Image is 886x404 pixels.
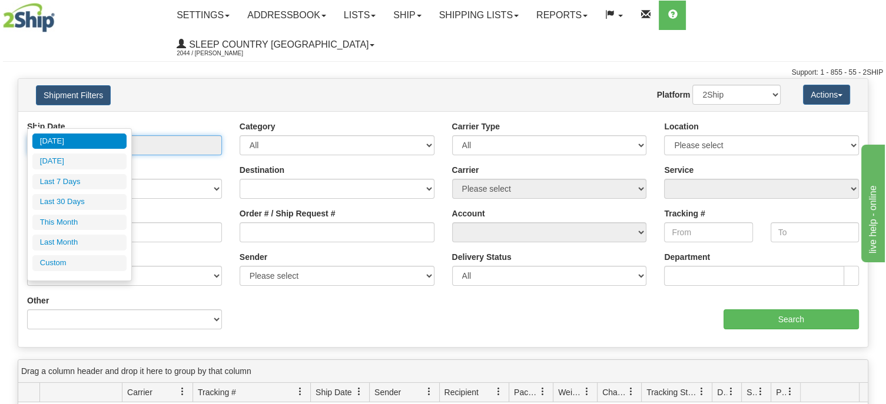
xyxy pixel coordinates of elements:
[430,1,527,30] a: Shipping lists
[27,295,49,306] label: Other
[664,251,710,263] label: Department
[32,255,127,271] li: Custom
[527,1,596,30] a: Reports
[664,222,752,242] input: From
[489,382,509,402] a: Recipient filter column settings
[374,386,401,398] span: Sender
[780,382,800,402] a: Pickup Status filter column settings
[32,153,127,169] li: [DATE]
[771,222,859,242] input: To
[452,251,512,263] label: Delivery Status
[32,174,127,190] li: Last 7 Days
[384,1,430,30] a: Ship
[349,382,369,402] a: Ship Date filter column settings
[127,386,152,398] span: Carrier
[692,382,712,402] a: Tracking Status filter column settings
[238,1,335,30] a: Addressbook
[721,382,741,402] a: Delivery Status filter column settings
[577,382,597,402] a: Weight filter column settings
[36,85,111,105] button: Shipment Filters
[168,30,383,59] a: Sleep Country [GEOGRAPHIC_DATA] 2044 / [PERSON_NAME]
[419,382,439,402] a: Sender filter column settings
[452,208,485,219] label: Account
[32,194,127,210] li: Last 30 Days
[3,3,55,32] img: logo2044.jpg
[664,208,705,219] label: Tracking #
[168,1,238,30] a: Settings
[746,386,756,398] span: Shipment Issues
[717,386,727,398] span: Delivery Status
[3,68,883,78] div: Support: 1 - 855 - 55 - 2SHIP
[452,121,500,132] label: Carrier Type
[9,7,109,21] div: live help - online
[602,386,627,398] span: Charge
[186,39,369,49] span: Sleep Country [GEOGRAPHIC_DATA]
[452,164,479,176] label: Carrier
[32,235,127,251] li: Last Month
[558,386,583,398] span: Weight
[240,251,267,263] label: Sender
[751,382,771,402] a: Shipment Issues filter column settings
[32,215,127,231] li: This Month
[172,382,193,402] a: Carrier filter column settings
[240,164,284,176] label: Destination
[335,1,384,30] a: Lists
[32,133,127,149] li: [DATE]
[803,85,850,105] button: Actions
[514,386,539,398] span: Packages
[859,142,885,262] iframe: chat widget
[18,360,868,383] div: grid grouping header
[198,386,236,398] span: Tracking #
[621,382,641,402] a: Charge filter column settings
[27,121,65,132] label: Ship Date
[290,382,310,402] a: Tracking # filter column settings
[776,386,786,398] span: Pickup Status
[316,386,351,398] span: Ship Date
[444,386,479,398] span: Recipient
[646,386,698,398] span: Tracking Status
[240,121,276,132] label: Category
[177,48,265,59] span: 2044 / [PERSON_NAME]
[664,164,693,176] label: Service
[240,208,336,219] label: Order # / Ship Request #
[664,121,698,132] label: Location
[724,309,860,329] input: Search
[657,89,691,101] label: Platform
[533,382,553,402] a: Packages filter column settings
